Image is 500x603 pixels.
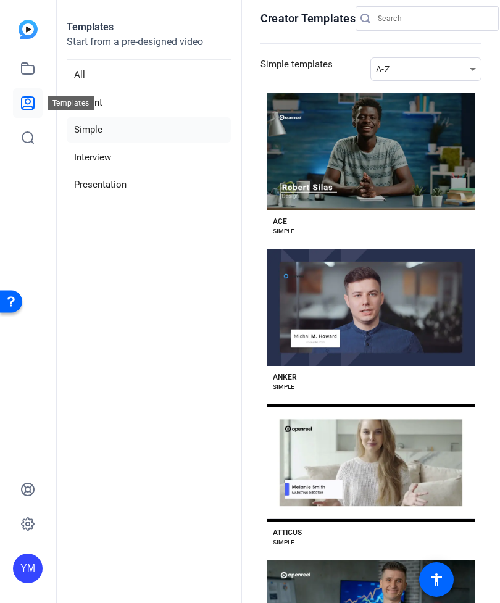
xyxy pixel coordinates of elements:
li: Interview [67,145,231,170]
li: Instant [67,90,231,115]
div: Templates [48,96,94,110]
p: Start from a pre-designed video [67,35,231,60]
li: Simple [67,117,231,143]
h1: Creator Templates [260,11,356,26]
h3: Simple templates [260,57,333,81]
span: A-Z [376,64,390,74]
div: SIMPLE [273,227,294,236]
button: Template image [267,93,475,210]
strong: Templates [67,21,114,33]
button: Template image [267,404,475,522]
div: ACE [273,217,287,227]
img: blue-gradient.svg [19,20,38,39]
mat-icon: accessibility [429,572,444,587]
li: All [67,62,231,88]
li: Presentation [67,172,231,198]
input: Search [378,11,489,26]
div: YM [13,554,43,583]
div: SIMPLE [273,538,294,547]
button: Template image [267,249,475,366]
div: ANKER [273,372,297,382]
div: ATTICUS [273,528,302,538]
div: SIMPLE [273,382,294,392]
